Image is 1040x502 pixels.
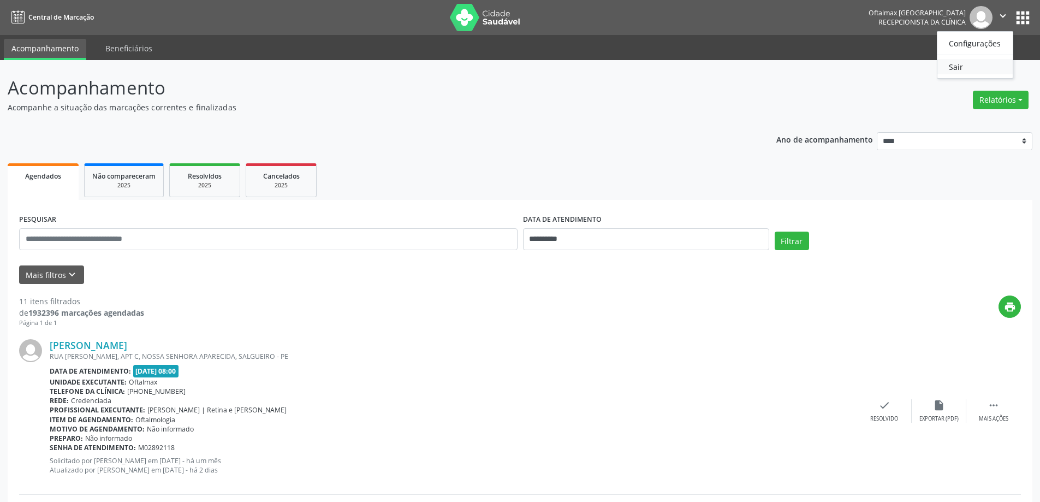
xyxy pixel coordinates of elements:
[66,269,78,281] i: keyboard_arrow_down
[135,415,175,424] span: Oftalmologia
[4,39,86,60] a: Acompanhamento
[19,339,42,362] img: img
[92,181,156,190] div: 2025
[92,172,156,181] span: Não compareceram
[933,399,945,411] i: insert_drive_file
[50,352,857,361] div: RUA [PERSON_NAME], APT C, NOSSA SENHORA APARECIDA, SALGUEIRO - PE
[50,405,145,415] b: Profissional executante:
[50,415,133,424] b: Item de agendamento:
[775,232,809,250] button: Filtrar
[8,74,725,102] p: Acompanhamento
[127,387,186,396] span: [PHONE_NUMBER]
[28,308,144,318] strong: 1932396 marcações agendadas
[919,415,959,423] div: Exportar (PDF)
[71,396,111,405] span: Credenciada
[50,339,127,351] a: [PERSON_NAME]
[19,318,144,328] div: Página 1 de 1
[878,17,966,27] span: Recepcionista da clínica
[50,424,145,434] b: Motivo de agendamento:
[138,443,175,452] span: M02892118
[50,387,125,396] b: Telefone da clínica:
[19,307,144,318] div: de
[993,6,1013,29] button: 
[129,377,157,387] span: Oftalmax
[19,296,144,307] div: 11 itens filtrados
[50,456,857,475] p: Solicitado por [PERSON_NAME] em [DATE] - há um mês Atualizado por [PERSON_NAME] em [DATE] - há 2 ...
[8,102,725,113] p: Acompanhe a situação das marcações correntes e finalizadas
[523,211,602,228] label: DATA DE ATENDIMENTO
[1004,301,1016,313] i: print
[19,265,84,285] button: Mais filtroskeyboard_arrow_down
[254,181,308,190] div: 2025
[997,10,1009,22] i: 
[999,296,1021,318] button: print
[98,39,160,58] a: Beneficiários
[263,172,300,181] span: Cancelados
[188,172,222,181] span: Resolvidos
[147,424,194,434] span: Não informado
[50,443,136,452] b: Senha de atendimento:
[1013,8,1032,27] button: apps
[177,181,232,190] div: 2025
[973,91,1029,109] button: Relatórios
[25,172,61,181] span: Agendados
[147,405,287,415] span: [PERSON_NAME] | Retina e [PERSON_NAME]
[50,434,83,443] b: Preparo:
[50,377,127,387] b: Unidade executante:
[970,6,993,29] img: img
[8,8,94,26] a: Central de Marcação
[776,132,873,146] p: Ano de acompanhamento
[937,31,1013,79] ul: 
[988,399,1000,411] i: 
[50,367,131,376] b: Data de atendimento:
[19,211,56,228] label: PESQUISAR
[878,399,890,411] i: check
[979,415,1008,423] div: Mais ações
[50,396,69,405] b: Rede:
[133,365,179,377] span: [DATE] 08:00
[937,59,1013,74] a: Sair
[28,13,94,22] span: Central de Marcação
[870,415,898,423] div: Resolvido
[869,8,966,17] div: Oftalmax [GEOGRAPHIC_DATA]
[85,434,132,443] span: Não informado
[937,36,1013,51] a: Configurações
